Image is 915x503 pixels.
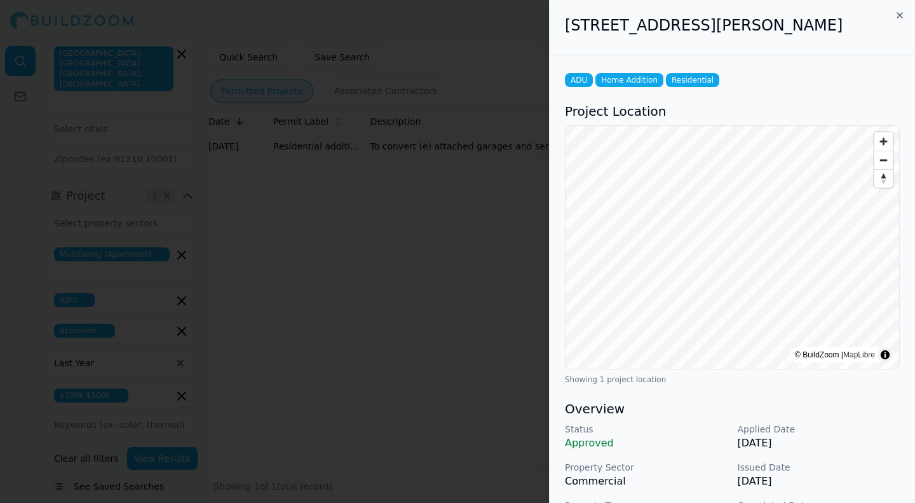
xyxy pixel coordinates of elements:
button: Zoom in [874,132,893,151]
p: Property Sector [565,461,728,474]
p: Status [565,423,728,436]
h2: [STREET_ADDRESS][PERSON_NAME] [565,15,900,36]
button: Zoom out [874,151,893,169]
div: Showing 1 project location [565,375,900,385]
h3: Project Location [565,102,900,120]
p: Issued Date [738,461,900,474]
span: Home Addition [595,73,663,87]
p: Approved [565,436,728,451]
p: Commercial [565,474,728,489]
span: ADU [565,73,593,87]
span: Residential [666,73,719,87]
p: [DATE] [738,436,900,451]
p: [DATE] [738,474,900,489]
h3: Overview [565,400,900,418]
a: MapLibre [843,350,875,359]
div: © BuildZoom | [795,348,875,361]
button: Reset bearing to north [874,169,893,188]
summary: Toggle attribution [878,347,893,362]
canvas: Map [566,126,899,369]
p: Applied Date [738,423,900,436]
